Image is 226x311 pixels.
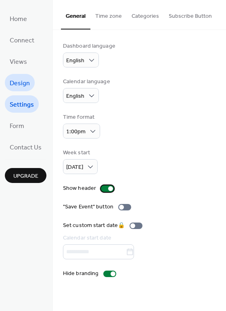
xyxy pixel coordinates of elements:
[10,99,34,111] span: Settings
[13,172,38,181] span: Upgrade
[63,42,115,50] div: Dashboard language
[10,13,27,25] span: Home
[5,53,32,70] a: Views
[5,74,35,91] a: Design
[66,55,84,66] span: English
[5,138,46,155] a: Contact Us
[66,126,86,137] span: 1:00pm
[10,141,42,154] span: Contact Us
[10,77,30,90] span: Design
[10,34,34,47] span: Connect
[63,269,98,278] div: Hide branding
[10,56,27,68] span: Views
[5,31,39,48] a: Connect
[66,162,83,173] span: [DATE]
[5,95,39,113] a: Settings
[5,10,32,27] a: Home
[63,113,98,122] div: Time format
[5,168,46,183] button: Upgrade
[63,203,113,211] div: "Save Event" button
[63,78,110,86] div: Calendar language
[5,117,29,134] a: Form
[63,184,96,193] div: Show header
[63,149,96,157] div: Week start
[10,120,24,132] span: Form
[66,91,84,102] span: English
